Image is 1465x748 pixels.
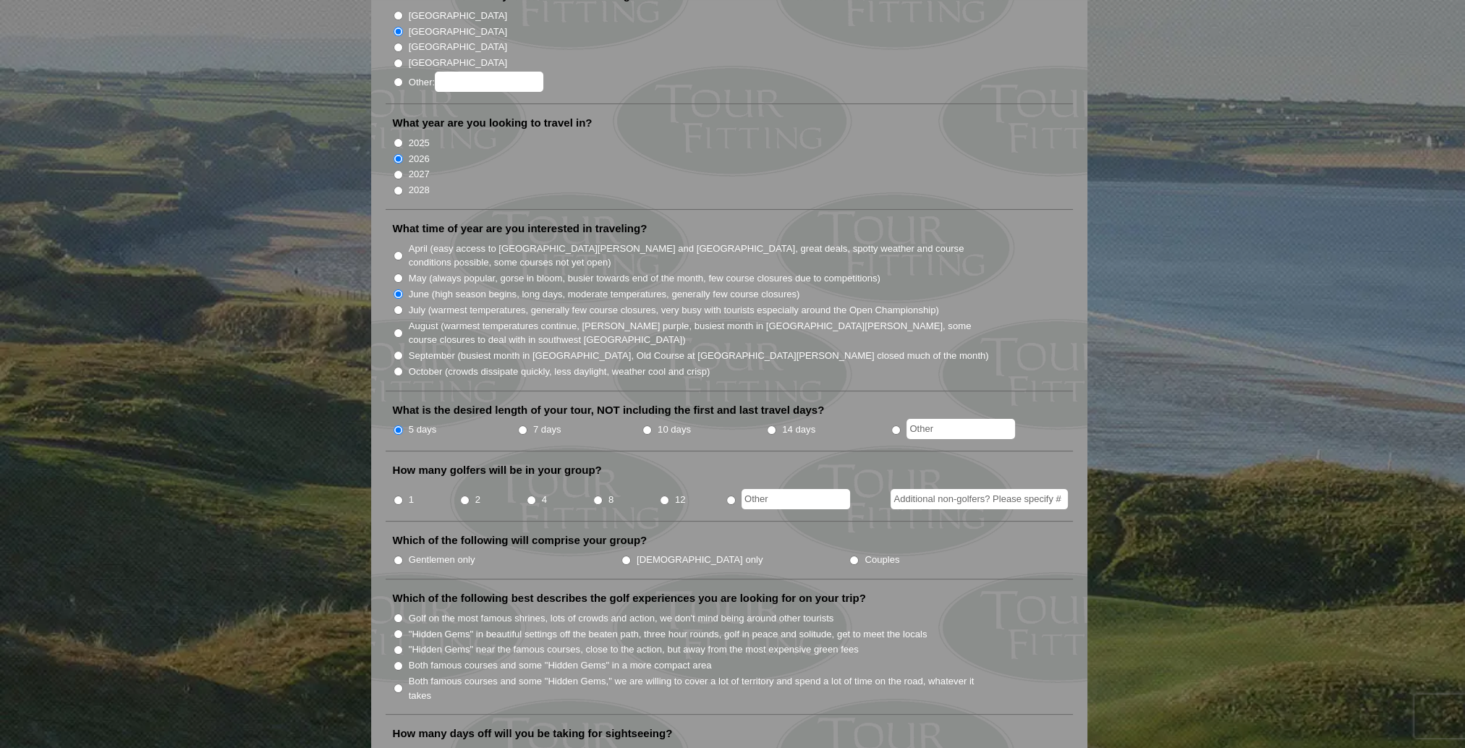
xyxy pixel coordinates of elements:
[393,221,647,236] label: What time of year are you interested in traveling?
[409,553,475,567] label: Gentlemen only
[409,422,437,437] label: 5 days
[658,422,691,437] label: 10 days
[675,493,686,507] label: 12
[435,72,543,92] input: Other:
[782,422,815,437] label: 14 days
[409,152,430,166] label: 2026
[393,116,593,130] label: What year are you looking to travel in?
[393,591,866,605] label: Which of the following best describes the golf experiences you are looking for on your trip?
[409,56,507,70] label: [GEOGRAPHIC_DATA]
[393,463,602,477] label: How many golfers will be in your group?
[409,72,543,92] label: Other:
[542,493,547,507] label: 4
[409,136,430,150] label: 2025
[409,242,990,270] label: April (easy access to [GEOGRAPHIC_DATA][PERSON_NAME] and [GEOGRAPHIC_DATA], great deals, spotty w...
[409,40,507,54] label: [GEOGRAPHIC_DATA]
[409,319,990,347] label: August (warmest temperatures continue, [PERSON_NAME] purple, busiest month in [GEOGRAPHIC_DATA][P...
[409,611,834,626] label: Golf on the most famous shrines, lots of crowds and action, we don't mind being around other tour...
[393,403,825,417] label: What is the desired length of your tour, NOT including the first and last travel days?
[533,422,561,437] label: 7 days
[409,627,927,642] label: "Hidden Gems" in beautiful settings off the beaten path, three hour rounds, golf in peace and sol...
[409,287,800,302] label: June (high season begins, long days, moderate temperatures, generally few course closures)
[409,493,414,507] label: 1
[393,726,673,741] label: How many days off will you be taking for sightseeing?
[409,674,990,702] label: Both famous courses and some "Hidden Gems," we are willing to cover a lot of territory and spend ...
[409,642,859,657] label: "Hidden Gems" near the famous courses, close to the action, but away from the most expensive gree...
[865,553,899,567] label: Couples
[409,25,507,39] label: [GEOGRAPHIC_DATA]
[891,489,1068,509] input: Additional non-golfers? Please specify #
[409,349,989,363] label: September (busiest month in [GEOGRAPHIC_DATA], Old Course at [GEOGRAPHIC_DATA][PERSON_NAME] close...
[409,183,430,197] label: 2028
[608,493,613,507] label: 8
[393,533,647,548] label: Which of the following will comprise your group?
[409,365,710,379] label: October (crowds dissipate quickly, less daylight, weather cool and crisp)
[637,553,763,567] label: [DEMOGRAPHIC_DATA] only
[742,489,850,509] input: Other
[409,271,880,286] label: May (always popular, gorse in bloom, busier towards end of the month, few course closures due to ...
[906,419,1015,439] input: Other
[409,658,712,673] label: Both famous courses and some "Hidden Gems" in a more compact area
[475,493,480,507] label: 2
[409,9,507,23] label: [GEOGRAPHIC_DATA]
[409,303,939,318] label: July (warmest temperatures, generally few course closures, very busy with tourists especially aro...
[409,167,430,182] label: 2027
